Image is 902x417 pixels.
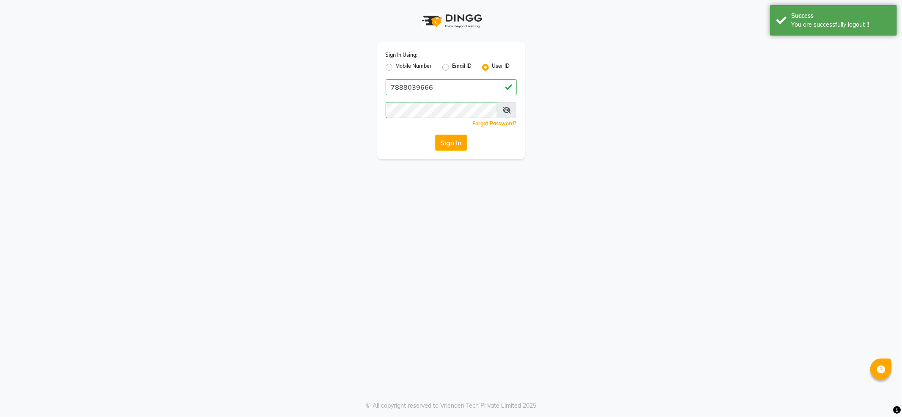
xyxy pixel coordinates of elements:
[386,51,418,59] label: Sign In Using:
[791,11,891,20] div: Success
[435,135,467,151] button: Sign In
[386,79,517,95] input: Username
[452,62,472,72] label: Email ID
[386,102,497,118] input: Username
[396,62,432,72] label: Mobile Number
[791,20,891,29] div: You are successfully logout !!
[492,62,510,72] label: User ID
[473,120,517,127] a: Forgot Password?
[417,8,485,33] img: logo1.svg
